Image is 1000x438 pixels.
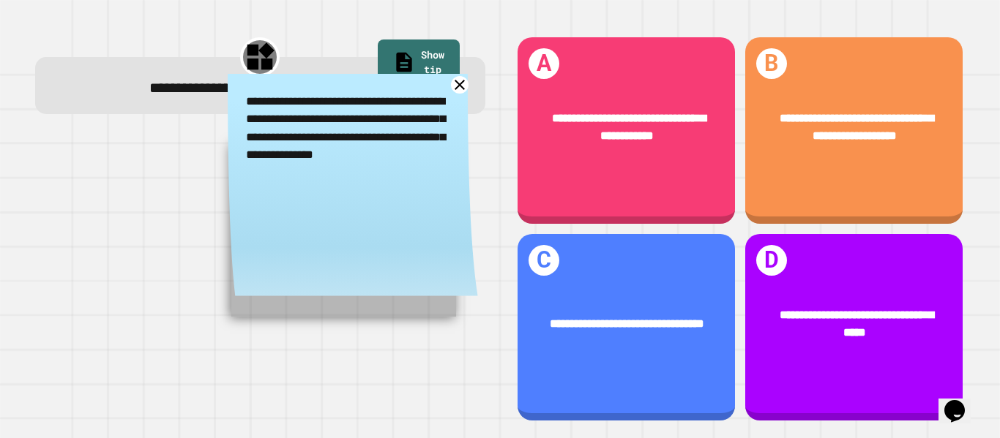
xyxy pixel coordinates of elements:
[529,48,560,80] h1: A
[378,39,460,88] a: Show tip
[939,380,985,423] iframe: chat widget
[756,48,788,80] h1: B
[756,245,788,276] h1: D
[529,245,560,276] h1: C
